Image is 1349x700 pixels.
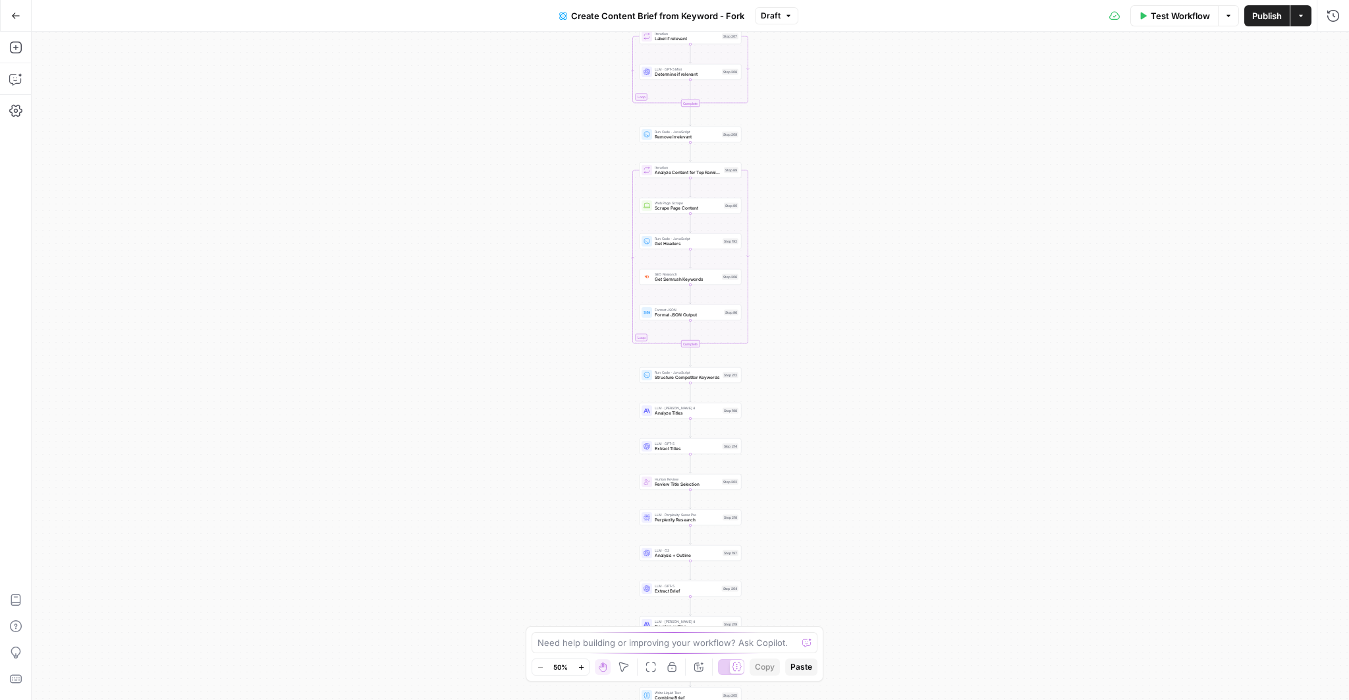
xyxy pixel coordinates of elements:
[690,214,692,233] g: Edge from step_90 to step_192
[690,490,692,509] g: Edge from step_202 to step_218
[640,616,742,632] div: LLM · [PERSON_NAME] 4Develop outlineStep 219
[655,588,719,595] span: Extract Brief
[640,403,742,419] div: LLM · [PERSON_NAME] 4Analyze TitlesStep 198
[1151,9,1210,22] span: Test Workflow
[681,100,700,107] div: Complete
[722,132,738,138] div: Step 209
[655,129,719,134] span: Run Code · JavaScript
[655,410,720,417] span: Analyze Titles
[690,454,692,473] g: Edge from step_214 to step_202
[655,374,720,381] span: Structure Competitor Keywords
[655,312,721,318] span: Format JSON Output
[655,200,721,206] span: Web Page Scrape
[723,550,738,556] div: Step 197
[655,205,721,212] span: Scrape Page Content
[655,169,721,176] span: Analyze Content for Top Ranking Pages
[690,285,692,304] g: Edge from step_206 to step_96
[655,481,719,488] span: Review Title Selection
[722,479,738,485] div: Step 202
[655,477,719,482] span: Human Review
[655,370,720,375] span: Run Code · JavaScript
[640,510,742,525] div: LLM · Perplexity Sonar ProPerplexity ResearchStep 218
[724,167,738,173] div: Step 89
[655,272,719,277] span: SEO Research
[755,661,775,673] span: Copy
[640,127,742,142] div: Run Code · JavaScriptRemove irrelevantStep 209
[655,552,720,559] span: Analysis + Outline
[640,64,742,80] div: LLM · GPT-5 MiniDetermine if relevantStep 208
[655,71,719,78] span: Determine if relevant
[690,347,692,366] g: Edge from step_89-iteration-end to step_212
[553,662,568,672] span: 50%
[640,581,742,597] div: LLM · GPT-5Extract BriefStep 204
[690,142,692,161] g: Edge from step_209 to step_89
[655,241,720,247] span: Get Headers
[640,474,742,490] div: Human ReviewReview Title SelectionStep 202
[655,690,719,695] span: Write Liquid Text
[655,583,719,589] span: LLM · GPT-5
[724,203,738,209] div: Step 90
[640,162,742,178] div: LoopIterationAnalyze Content for Top Ranking PagesStep 89
[571,9,744,22] span: Create Content Brief from Keyword - Fork
[1130,5,1218,26] button: Test Workflow
[723,444,739,450] div: Step 214
[655,548,720,553] span: LLM · O3
[723,239,738,245] div: Step 192
[655,31,719,36] span: Iteration
[655,441,720,446] span: LLM · GPT-5
[640,28,742,44] div: LoopIterationLabel if relevantStep 207
[690,249,692,268] g: Edge from step_192 to step_206
[655,619,720,624] span: LLM · [PERSON_NAME] 4
[681,340,700,347] div: Complete
[750,658,780,676] button: Copy
[761,10,781,22] span: Draft
[655,307,721,312] span: Format JSON
[785,658,817,676] button: Paste
[655,517,720,523] span: Perplexity Research
[722,274,738,280] div: Step 206
[640,269,742,285] div: SEO ResearchGet Semrush KeywordsStep 206
[640,438,742,454] div: LLM · GPT-5Extract TitlesStep 214
[551,5,752,26] button: Create Content Brief from Keyword - Fork
[640,233,742,249] div: Run Code · JavaScriptGet HeadersStep 192
[690,383,692,402] g: Edge from step_212 to step_198
[755,7,798,24] button: Draft
[690,561,692,580] g: Edge from step_197 to step_204
[655,624,720,630] span: Develop outline
[690,44,692,63] g: Edge from step_207 to step_208
[640,367,742,383] div: Run Code · JavaScriptStructure Competitor KeywordsStep 212
[722,586,739,592] div: Step 204
[690,178,692,197] g: Edge from step_89 to step_90
[690,525,692,544] g: Edge from step_218 to step_197
[723,372,738,378] div: Step 212
[723,515,738,521] div: Step 218
[640,545,742,561] div: LLM · O3Analysis + OutlineStep 197
[644,274,650,280] img: ey5lt04xp3nqzrimtu8q5fsyor3u
[655,67,719,72] span: LLM · GPT-5 Mini
[640,198,742,214] div: Web Page ScrapeScrape Page ContentStep 90
[1244,5,1290,26] button: Publish
[655,276,719,283] span: Get Semrush Keywords
[640,100,742,107] div: Complete
[655,446,720,452] span: Extract Titles
[655,236,720,241] span: Run Code · JavaScript
[722,34,738,40] div: Step 207
[690,668,692,687] g: Edge from step_220 to step_205
[724,310,738,316] div: Step 96
[723,408,738,414] div: Step 198
[655,134,719,140] span: Remove irrelevant
[640,305,742,320] div: Format JSONFormat JSON OutputStep 96
[655,512,720,517] span: LLM · Perplexity Sonar Pro
[655,405,720,411] span: LLM · [PERSON_NAME] 4
[640,340,742,347] div: Complete
[723,622,738,627] div: Step 219
[1252,9,1282,22] span: Publish
[655,165,721,170] span: Iteration
[722,69,738,75] div: Step 208
[690,597,692,616] g: Edge from step_204 to step_219
[722,693,738,699] div: Step 205
[790,661,812,673] span: Paste
[655,36,719,42] span: Label if relevant
[690,419,692,438] g: Edge from step_198 to step_214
